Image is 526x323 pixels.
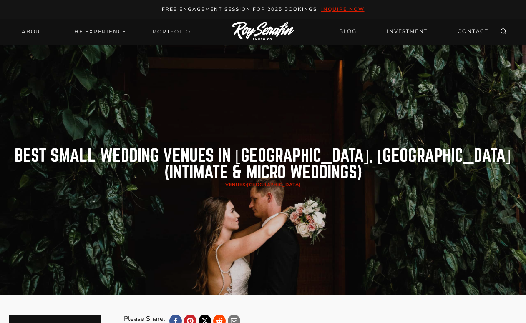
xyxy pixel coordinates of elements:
a: THE EXPERIENCE [65,26,131,38]
a: INVESTMENT [382,24,433,39]
span: / [225,182,300,188]
img: Logo of Roy Serafin Photo Co., featuring stylized text in white on a light background, representi... [232,22,294,41]
nav: Primary Navigation [17,26,195,38]
a: Portfolio [148,26,195,38]
a: BLOG [334,24,362,39]
a: About [17,26,49,38]
a: Venues [225,182,245,188]
a: inquire now [321,6,365,13]
p: Free engagement session for 2025 Bookings | [9,5,517,14]
a: [GEOGRAPHIC_DATA] [247,182,301,188]
button: View Search Form [498,26,509,38]
h1: Best Small Wedding Venues in [GEOGRAPHIC_DATA], [GEOGRAPHIC_DATA] (Intimate & Micro Weddings) [9,148,517,181]
a: CONTACT [453,24,493,39]
nav: Secondary Navigation [334,24,493,39]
